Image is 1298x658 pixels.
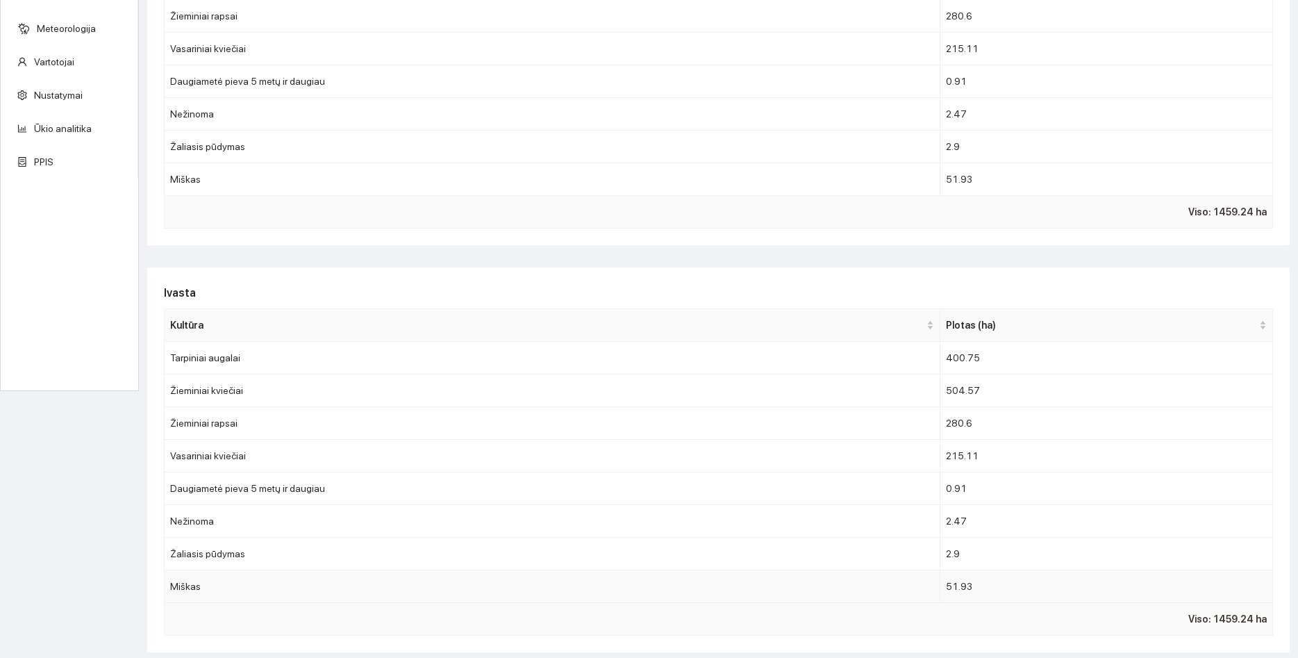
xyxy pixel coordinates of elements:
[940,472,1273,505] td: 0.91
[37,23,96,34] a: Meteorologija
[940,342,1273,375] td: 400.75
[940,570,1273,603] td: 51.93
[34,90,83,101] a: Nustatymai
[165,163,940,196] td: Miškas
[940,505,1273,538] td: 2.47
[940,163,1273,196] td: 51.93
[165,131,940,163] td: Žaliasis pūdymas
[165,472,940,505] td: Daugiametė pieva 5 metų ir daugiau
[34,156,53,167] a: PPIS
[165,342,940,375] td: Tarpiniai augalai
[940,375,1273,407] td: 504.57
[940,131,1273,163] td: 2.9
[165,538,940,570] td: Žaliasis pūdymas
[165,98,940,131] td: Nežinoma
[165,570,940,603] td: Miškas
[940,440,1273,472] td: 215.11
[170,318,924,333] span: Kultūra
[34,123,92,134] a: Ūkio analitika
[34,56,74,67] a: Vartotojai
[940,538,1273,570] td: 2.9
[165,440,940,472] td: Vasariniai kviečiai
[1188,611,1267,627] span: Viso: 1459.24 ha
[946,318,1256,333] span: Plotas (ha)
[165,407,940,440] td: Žieminiai rapsai
[940,33,1273,65] td: 215.11
[164,284,1273,302] h2: Ivasta
[1188,204,1267,220] span: Viso: 1459.24 ha
[165,309,940,342] th: this column's title is Kultūra,this column is sortable
[940,65,1273,98] td: 0.91
[165,65,940,98] td: Daugiametė pieva 5 metų ir daugiau
[165,33,940,65] td: Vasariniai kviečiai
[940,309,1273,342] th: this column's title is Plotas (ha),this column is sortable
[165,375,940,407] td: Žieminiai kviečiai
[165,505,940,538] td: Nežinoma
[940,407,1273,440] td: 280.6
[940,98,1273,131] td: 2.47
